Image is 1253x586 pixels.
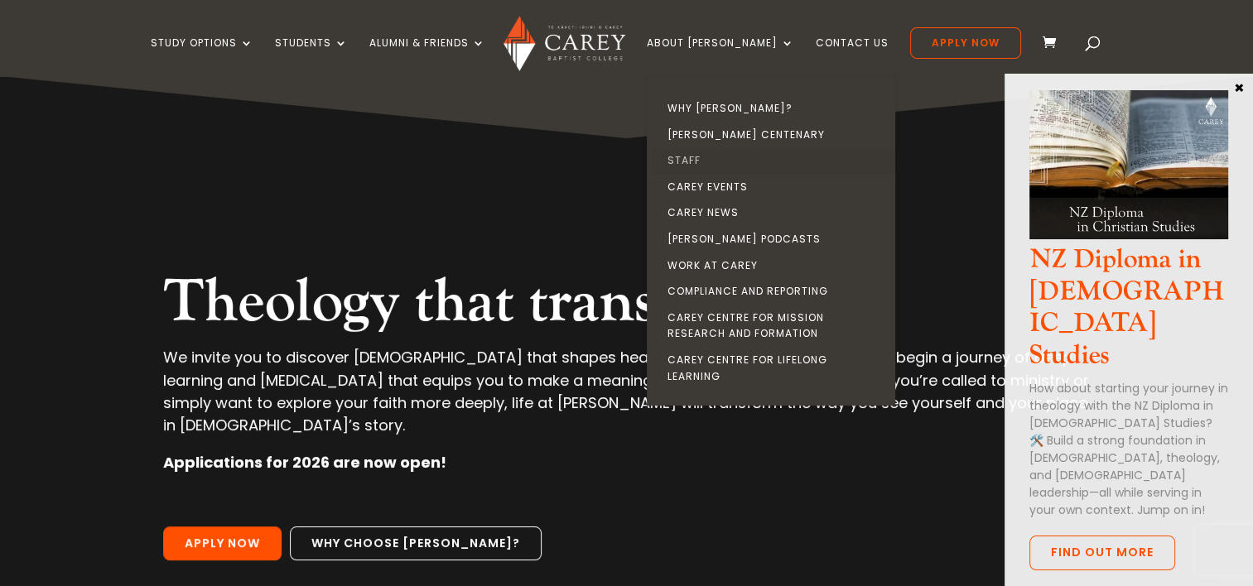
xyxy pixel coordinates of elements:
a: Why [PERSON_NAME]? [651,95,899,122]
a: Why choose [PERSON_NAME]? [290,526,542,561]
h2: Theology that transforms [163,267,1089,346]
a: Apply Now [163,526,282,561]
a: [PERSON_NAME] Centenary [651,122,899,148]
a: FInd out more [1029,536,1175,570]
a: Alumni & Friends [369,37,485,76]
a: Study Options [151,37,253,76]
a: About [PERSON_NAME] [647,37,794,76]
strong: Applications for 2026 are now open! [163,452,446,473]
a: Staff [651,147,899,174]
a: Work at Carey [651,252,899,279]
a: [PERSON_NAME] Podcasts [651,226,899,252]
a: Carey Centre for Lifelong Learning [651,347,899,389]
a: Carey News [651,199,899,226]
a: NZ Dip [1029,225,1228,244]
p: How about starting your journey in theology with the NZ Diploma in [DEMOGRAPHIC_DATA] Studies? 🛠️... [1029,380,1228,519]
a: Compliance and Reporting [651,278,899,305]
p: We invite you to discover [DEMOGRAPHIC_DATA] that shapes hearts, minds, and communities and begin... [163,346,1089,451]
a: Carey Events [651,174,899,200]
a: Students [275,37,348,76]
a: Carey Centre for Mission Research and Formation [651,305,899,347]
a: Contact Us [816,37,889,76]
img: Carey Baptist College [504,16,625,71]
h3: NZ Diploma in [DEMOGRAPHIC_DATA] Studies [1029,244,1228,380]
button: Close [1231,79,1247,94]
a: Apply Now [910,27,1021,59]
img: NZ Dip [1029,90,1228,239]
